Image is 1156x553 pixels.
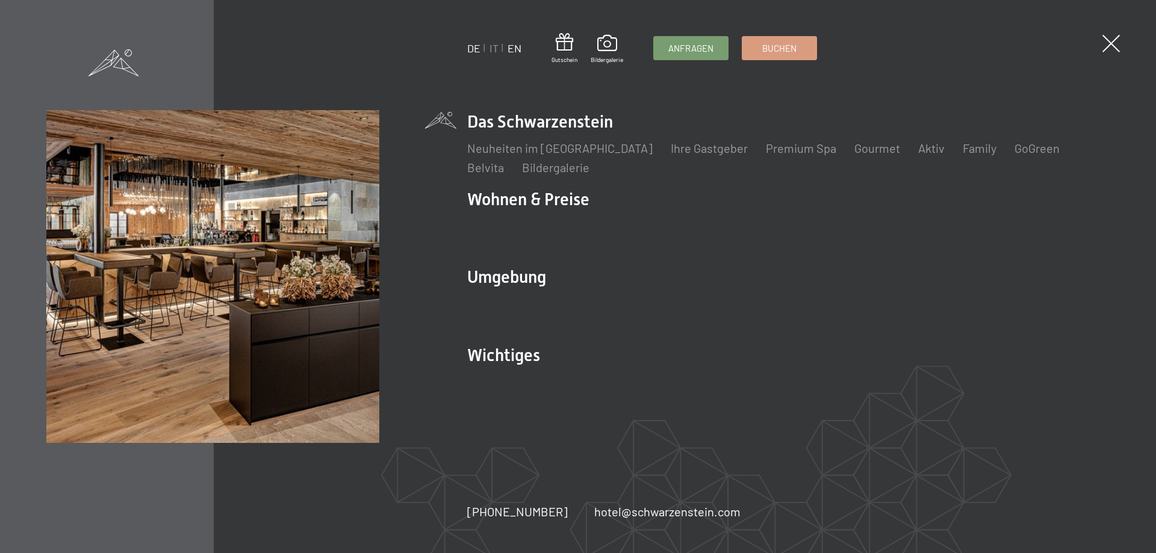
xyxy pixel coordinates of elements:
a: [PHONE_NUMBER] [467,503,568,520]
span: Bildergalerie [591,55,623,64]
span: Buchen [762,42,797,55]
a: EN [508,42,521,55]
span: Gutschein [552,55,577,64]
a: Belvita [467,160,504,175]
a: Bildergalerie [591,35,623,64]
a: Ihre Gastgeber [671,141,748,155]
a: Premium Spa [766,141,836,155]
span: Anfragen [668,42,713,55]
a: hotel@schwarzenstein.com [594,503,741,520]
a: Gutschein [552,33,577,64]
a: Neuheiten im [GEOGRAPHIC_DATA] [467,141,653,155]
a: Family [963,141,996,155]
a: Buchen [742,37,816,60]
span: [PHONE_NUMBER] [467,504,568,519]
a: Anfragen [654,37,728,60]
a: Bildergalerie [522,160,589,175]
a: Aktiv [918,141,945,155]
a: GoGreen [1015,141,1060,155]
a: DE [467,42,480,55]
a: Gourmet [854,141,900,155]
a: IT [489,42,499,55]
